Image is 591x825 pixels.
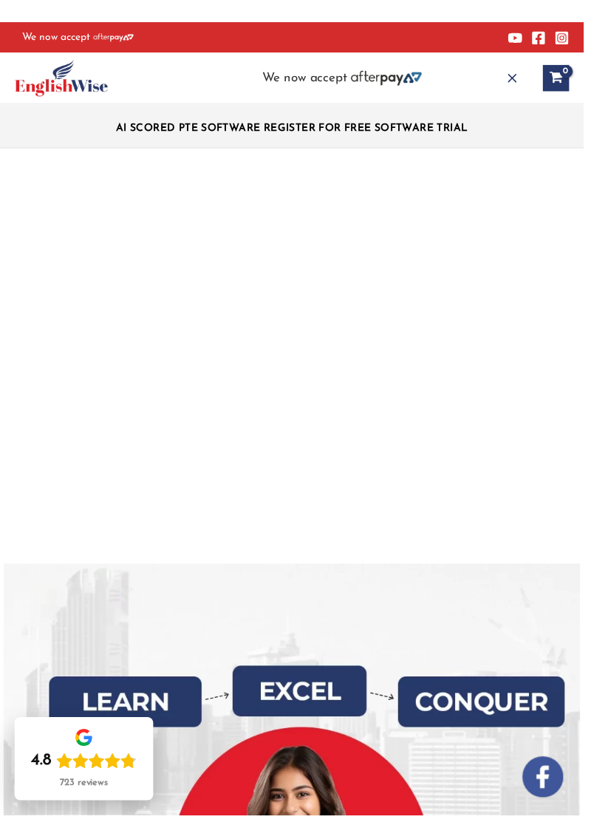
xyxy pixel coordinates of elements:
[15,61,109,98] img: cropped-ew-logo
[95,34,135,42] img: Afterpay-Logo
[61,787,109,798] div: 723 reviews
[561,31,576,46] a: Instagram
[117,124,474,135] a: AI SCORED PTE SOFTWARE REGISTER FOR FREE SOFTWARE TRIAL
[266,72,352,86] span: We now accept
[106,112,485,143] aside: Header Widget 1
[514,31,529,46] a: YouTube
[32,760,138,781] div: Rating: 4.8 out of 5
[259,72,434,87] aside: Header Widget 2
[355,72,427,86] img: Afterpay-Logo
[529,766,570,807] img: white-facebook.png
[22,31,91,46] span: We now accept
[32,760,52,781] div: 4.8
[538,31,553,46] a: Facebook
